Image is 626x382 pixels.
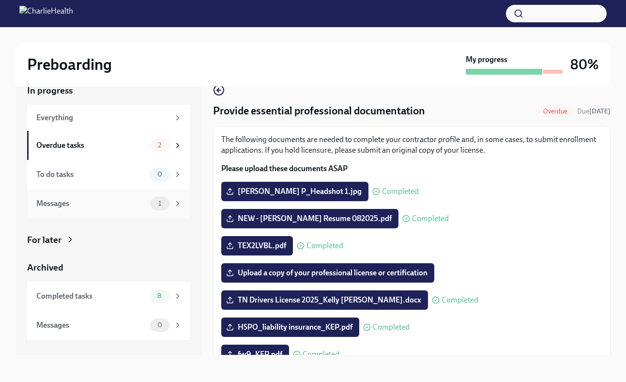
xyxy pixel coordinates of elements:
[221,290,428,310] label: TN Drivers License 2025_Kelly [PERSON_NAME].docx
[27,282,190,311] a: Completed tasks8
[27,311,190,340] a: Messages0
[36,320,146,331] div: Messages
[152,321,168,329] span: 0
[27,84,190,97] a: In progress
[221,182,368,201] label: [PERSON_NAME] P_Headshot 1.jpg
[228,295,421,305] span: TN Drivers License 2025_Kelly [PERSON_NAME].docx
[153,200,167,207] span: 1
[466,54,507,65] strong: My progress
[306,242,343,250] span: Completed
[213,104,425,118] h4: Provide essential professional documentation
[27,105,190,131] a: Everything
[303,350,339,358] span: Completed
[36,112,169,123] div: Everything
[228,214,392,223] span: NEW - [PERSON_NAME] Resume 082025.pdf
[27,55,112,74] h2: Preboarding
[152,171,168,178] span: 0
[221,209,398,228] label: NEW - [PERSON_NAME] Resume 082025.pdf
[577,107,611,116] span: August 17th, 2025 08:00
[221,134,602,156] p: The following documents are needed to complete your contractor profile and, in some cases, to sub...
[221,345,289,364] label: fw9_KEP.pdf
[228,322,352,332] span: HSPO_liability insurance_KEP.pdf
[577,107,611,115] span: Due
[152,292,168,300] span: 8
[228,268,428,278] span: Upload a copy of your professional license or certification
[537,108,573,115] span: Overdue
[412,215,449,223] span: Completed
[27,131,190,160] a: Overdue tasks2
[221,236,293,255] label: TEX2LVBL.pdf
[27,234,61,246] div: For later
[152,142,167,149] span: 2
[228,350,282,359] span: fw9_KEP.pdf
[19,6,73,21] img: CharlieHealth
[27,160,190,189] a: To do tasks0
[589,107,611,115] strong: [DATE]
[221,318,359,337] label: HSPO_liability insurance_KEP.pdf
[570,56,599,73] h3: 80%
[221,164,348,173] strong: Please upload these documents ASAP
[221,263,434,283] label: Upload a copy of your professional license or certification
[382,188,419,195] span: Completed
[36,169,146,180] div: To do tasks
[27,234,190,246] a: For later
[36,291,146,302] div: Completed tasks
[442,296,478,304] span: Completed
[27,261,190,274] a: Archived
[36,198,146,209] div: Messages
[36,140,146,151] div: Overdue tasks
[228,187,362,196] span: [PERSON_NAME] P_Headshot 1.jpg
[228,241,286,251] span: TEX2LVBL.pdf
[373,323,410,331] span: Completed
[27,189,190,218] a: Messages1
